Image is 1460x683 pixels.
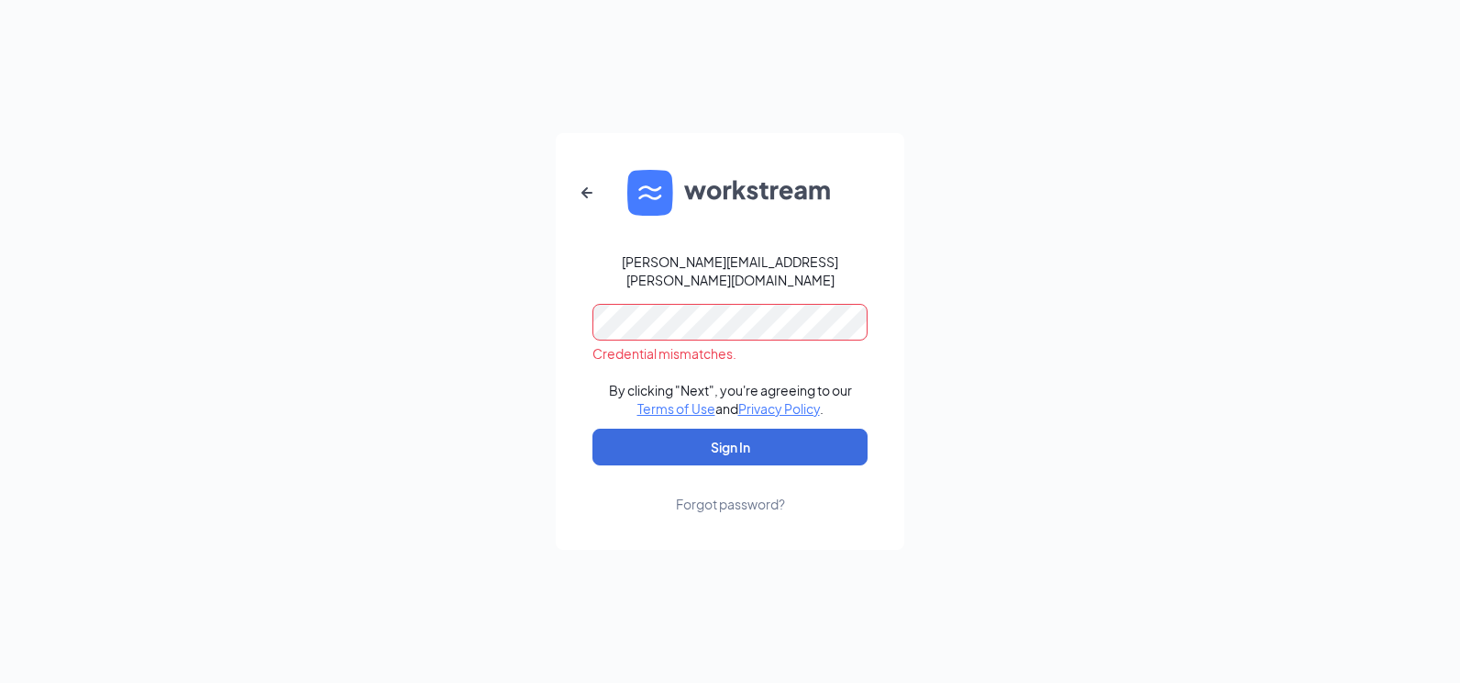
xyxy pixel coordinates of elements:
img: WS logo and Workstream text [627,170,833,216]
a: Terms of Use [637,400,715,417]
div: [PERSON_NAME][EMAIL_ADDRESS][PERSON_NAME][DOMAIN_NAME] [592,252,868,289]
a: Forgot password? [676,465,785,513]
a: Privacy Policy [738,400,820,417]
div: By clicking "Next", you're agreeing to our and . [609,381,852,418]
div: Forgot password? [676,495,785,513]
div: Credential mismatches. [592,344,868,363]
button: ArrowLeftNew [565,171,609,215]
button: Sign In [592,429,868,465]
svg: ArrowLeftNew [576,182,598,204]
